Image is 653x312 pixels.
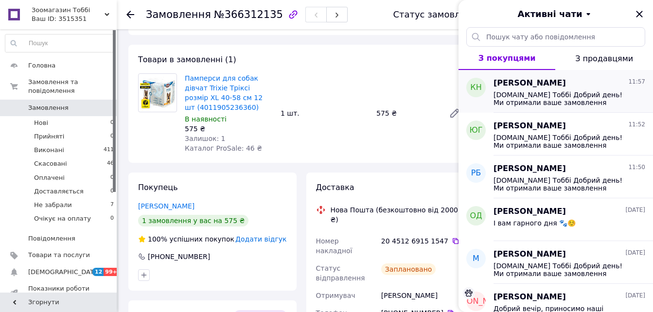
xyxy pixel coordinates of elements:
[575,54,633,63] span: З продавцями
[110,187,114,196] span: 0
[459,113,653,156] button: ЮГ[PERSON_NAME]11:52[DOMAIN_NAME] Тоббі Добрий день! Ми отримали ваше замовлення №366242899 Сього...
[470,82,481,93] span: КН
[625,292,645,300] span: [DATE]
[494,206,566,217] span: [PERSON_NAME]
[316,264,365,282] span: Статус відправлення
[110,214,114,223] span: 0
[459,241,653,284] button: М[PERSON_NAME][DATE][DOMAIN_NAME] Тоббі Добрий день! Ми отримали ваше замовлення №365758314 Сього...
[138,55,236,64] span: Товари в замовленні (1)
[379,287,466,304] div: [PERSON_NAME]
[28,284,90,302] span: Показники роботи компанії
[494,78,566,89] span: [PERSON_NAME]
[34,119,48,127] span: Нові
[110,119,114,127] span: 0
[628,121,645,129] span: 11:52
[92,268,104,276] span: 12
[34,132,64,141] span: Прийняті
[104,268,120,276] span: 99+
[494,249,566,260] span: [PERSON_NAME]
[34,201,72,209] span: Не забрали
[444,296,509,307] span: [PERSON_NAME]
[473,253,479,264] span: М
[555,47,653,70] button: З продавцями
[32,6,105,15] span: Зоомагазин Тоббі
[104,146,114,155] span: 411
[470,210,482,222] span: ОД
[28,104,69,112] span: Замовлення
[393,10,482,19] div: Статус замовлення
[185,124,273,134] div: 575 ₴
[459,198,653,241] button: ОД[PERSON_NAME][DATE]І вам гарного дня 🐾☺️
[494,91,632,106] span: [DOMAIN_NAME] Тоббі Добрий день! Ми отримали ваше замовлення №366260428 Сьогодні відправимо, очік...
[5,35,114,52] input: Пошук
[34,187,84,196] span: Доставляється
[107,159,114,168] span: 46
[235,235,286,243] span: Додати відгук
[185,115,227,123] span: В наявності
[316,183,354,192] span: Доставка
[185,74,263,111] a: Памперси для собак дівчат Trixie Тріксі розмір XL 40-58 см 12 шт (4011905236360)
[316,237,353,255] span: Номер накладної
[214,9,283,20] span: №366312135
[494,134,632,149] span: [DOMAIN_NAME] Тоббі Добрий день! Ми отримали ваше замовлення №366242899 Сьогодні відправимо, очік...
[185,135,226,142] span: Залишок: 1
[138,183,178,192] span: Покупець
[28,78,117,95] span: Замовлення та повідомлення
[634,8,645,20] button: Закрити
[110,201,114,209] span: 7
[478,53,536,63] span: З покупцями
[459,47,555,70] button: З покупцями
[34,214,91,223] span: Очікує на оплату
[34,146,64,155] span: Виконані
[28,61,55,70] span: Головна
[328,205,467,225] div: Нова Пошта (безкоштовно від 2000 ₴)
[494,292,566,303] span: [PERSON_NAME]
[110,173,114,182] span: 0
[494,163,566,174] span: [PERSON_NAME]
[138,215,248,226] div: 1 замовлення у вас на 575 ₴
[486,8,626,20] button: Активні чати
[466,27,645,47] input: Пошук чату або повідомлення
[628,78,645,86] span: 11:57
[381,236,464,246] div: 20 4512 6915 1547
[316,292,355,299] span: Отримувач
[148,235,167,243] span: 100%
[459,156,653,198] button: РБ[PERSON_NAME]11:50[DOMAIN_NAME] Тоббі Добрий день! Ми отримали ваше замовлення №366224132 Сього...
[494,176,632,192] span: [DOMAIN_NAME] Тоббі Добрий день! Ми отримали ваше замовлення №366224132 Сьогодні відправимо, очік...
[628,163,645,172] span: 11:50
[625,249,645,257] span: [DATE]
[494,121,566,132] span: [PERSON_NAME]
[625,206,645,214] span: [DATE]
[34,159,67,168] span: Скасовані
[32,15,117,23] div: Ваш ID: 3515351
[494,262,632,277] span: [DOMAIN_NAME] Тоббі Добрий день! Ми отримали ваше замовлення №365758314 Сьогодні відправимо, очік...
[140,74,175,112] img: Памперси для собак дівчат Trixie Тріксі розмір XL 40-58 см 12 шт (4011905236360)
[138,234,234,244] div: успішних покупок
[372,106,441,120] div: 575 ₴
[459,70,653,113] button: КН[PERSON_NAME]11:57[DOMAIN_NAME] Тоббі Добрий день! Ми отримали ваше замовлення №366260428 Сього...
[277,106,372,120] div: 1 шт.
[517,8,582,20] span: Активні чати
[185,144,262,152] span: Каталог ProSale: 46 ₴
[494,219,576,227] span: І вам гарного дня 🐾☺️
[28,268,100,277] span: [DEMOGRAPHIC_DATA]
[146,9,211,20] span: Замовлення
[34,173,65,182] span: Оплачені
[126,10,134,19] div: Повернутися назад
[28,251,90,260] span: Товари та послуги
[471,168,481,179] span: РБ
[110,132,114,141] span: 0
[469,125,482,136] span: ЮГ
[28,234,75,243] span: Повідомлення
[381,263,436,275] div: Заплановано
[138,202,194,210] a: [PERSON_NAME]
[445,104,464,123] a: Редагувати
[147,252,211,261] div: [PHONE_NUMBER]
